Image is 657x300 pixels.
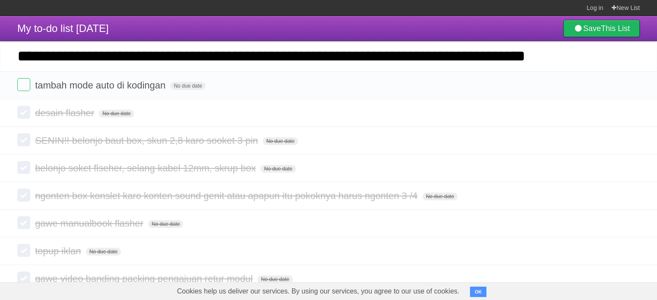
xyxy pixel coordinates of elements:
[263,137,298,145] span: No due date
[17,22,109,34] span: My to-do list [DATE]
[17,78,30,91] label: Done
[35,135,260,146] span: SENIN!! belonjo baut box, skun 2,8 karo sooket 3 pin
[563,20,640,37] a: SaveThis List
[17,133,30,146] label: Done
[17,106,30,119] label: Done
[99,110,134,117] span: No due date
[17,272,30,284] label: Done
[422,193,457,200] span: No due date
[168,283,468,300] span: Cookies help us deliver our services. By using our services, you agree to our use of cookies.
[17,216,30,229] label: Done
[170,82,205,90] span: No due date
[17,189,30,202] label: Done
[17,244,30,257] label: Done
[86,248,121,256] span: No due date
[148,220,183,228] span: No due date
[35,107,96,118] span: desain flasher
[35,163,258,174] span: belonjo soket flseher, selang kabel 12mm, skrup box
[260,165,295,173] span: No due date
[257,275,292,283] span: No due date
[35,190,420,201] span: ngonten box konslet karo konten sound genit atau apapun itu pokoknya harus ngonten 3 /4
[35,246,83,256] span: topup iklan
[601,24,630,33] b: This List
[470,287,487,297] button: OK
[17,161,30,174] label: Done
[35,273,255,284] span: gawe video banding packing pengajuan retur modul
[35,80,168,91] span: tambah mode auto di kodingan
[35,218,146,229] span: gawe manualbook flasher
